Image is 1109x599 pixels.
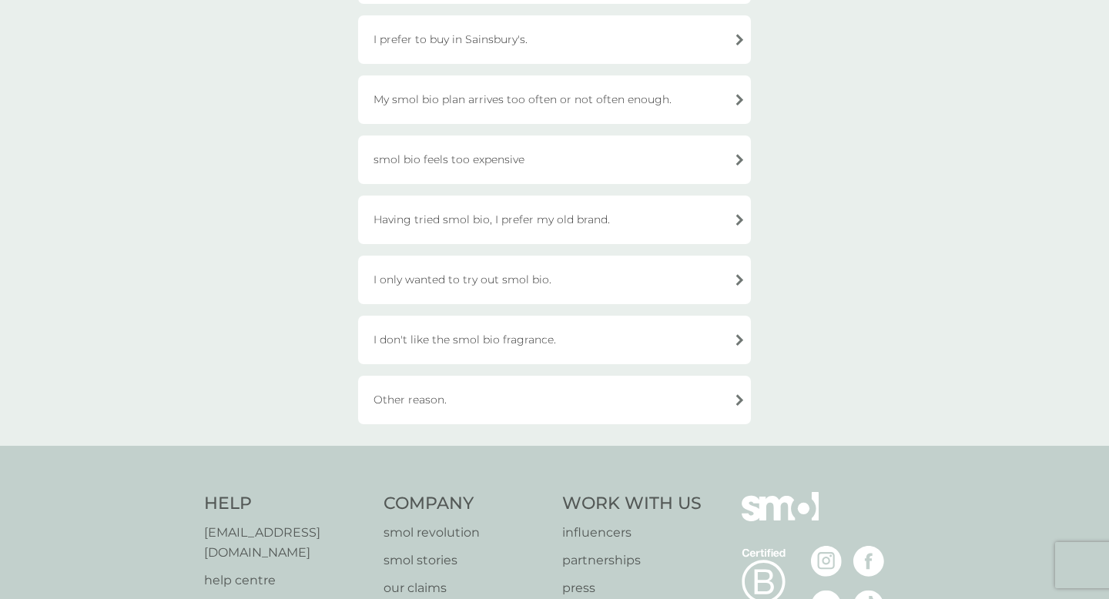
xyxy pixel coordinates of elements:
div: Having tried smol bio, I prefer my old brand. [358,196,751,244]
a: smol revolution [384,523,548,543]
div: I only wanted to try out smol bio. [358,256,751,304]
h4: Company [384,492,548,516]
h4: Help [204,492,368,516]
div: I don't like the smol bio fragrance. [358,316,751,364]
a: partnerships [562,550,702,571]
img: visit the smol Facebook page [853,546,884,577]
div: My smol bio plan arrives too often or not often enough. [358,75,751,124]
a: influencers [562,523,702,543]
div: I prefer to buy in Sainsbury's. [358,15,751,64]
a: our claims [384,578,548,598]
a: smol stories [384,550,548,571]
h4: Work With Us [562,492,702,516]
a: press [562,578,702,598]
div: Other reason. [358,376,751,424]
img: smol [742,492,819,544]
img: visit the smol Instagram page [811,546,842,577]
a: help centre [204,571,368,591]
a: [EMAIL_ADDRESS][DOMAIN_NAME] [204,523,368,562]
div: smol bio feels too expensive [358,136,751,184]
